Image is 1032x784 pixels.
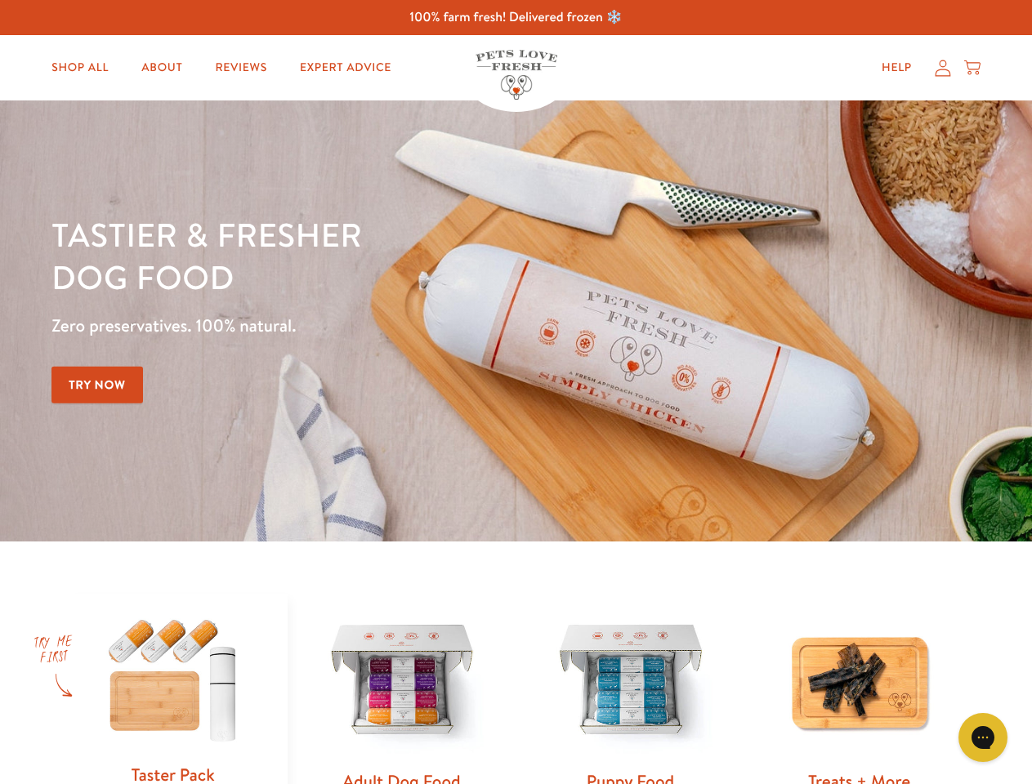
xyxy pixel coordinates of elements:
[950,707,1016,768] iframe: Gorgias live chat messenger
[128,51,195,84] a: About
[51,367,143,403] a: Try Now
[287,51,404,84] a: Expert Advice
[202,51,279,84] a: Reviews
[869,51,925,84] a: Help
[38,51,122,84] a: Shop All
[51,311,671,341] p: Zero preservatives. 100% natural.
[51,213,671,298] h1: Tastier & fresher dog food
[476,50,557,100] img: Pets Love Fresh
